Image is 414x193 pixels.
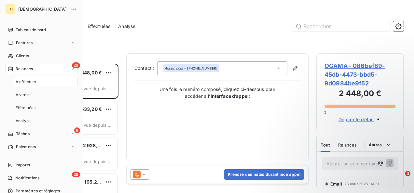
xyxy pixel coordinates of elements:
[165,66,183,71] em: Aucun nom
[83,143,108,148] span: 2 928,24 €
[16,27,46,33] span: Tableau de bord
[337,116,384,123] button: Déplier le détail
[392,171,407,187] iframe: Intercom live chat
[88,23,111,30] span: Effectuées
[16,79,37,85] span: À effectuer
[15,175,39,181] span: Notifications
[77,106,102,112] span: 2 533,20 €
[16,144,36,150] span: Paiements
[16,131,30,137] span: Tâches
[18,6,67,12] span: [DEMOGRAPHIC_DATA]
[77,70,102,75] span: 2 448,00 €
[72,172,80,177] span: 29
[405,171,410,176] span: 3
[324,110,326,115] span: 0
[211,93,249,99] strong: interface d’appel
[76,122,112,128] span: prévue depuis 14 jours
[165,66,217,71] div: - [PHONE_NUMBER]
[72,62,80,68] span: 29
[293,21,391,32] input: Rechercher
[134,65,157,71] label: Contact :
[16,118,31,124] span: Analyse
[5,4,16,14] div: TH
[16,105,36,111] span: Effectuées
[284,130,414,175] iframe: Intercom notifications message
[80,179,104,185] span: 3 195,24 €
[330,181,342,187] span: Email
[338,116,374,123] span: Déplier le détail
[324,88,395,101] h3: 2 448,00 €
[16,40,33,46] span: Factures
[16,92,29,98] span: À venir
[16,66,33,72] span: Relances
[224,169,304,180] button: Prendre des notes durant mon appel
[76,86,112,91] span: prévue depuis 14 jours
[152,86,283,99] p: Une fois le numéro composé, cliquez ci-dessous pour accéder à l’ :
[324,61,395,88] span: OGAMA - 086bef89-45db-4473-bbd5-9d0984be9f52
[16,53,29,59] span: Clients
[16,162,30,168] span: Imports
[118,23,135,30] span: Analyse
[74,127,80,133] span: 8
[344,182,379,186] span: 25 août 2025, 14:31
[76,159,112,164] span: prévue depuis 14 jours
